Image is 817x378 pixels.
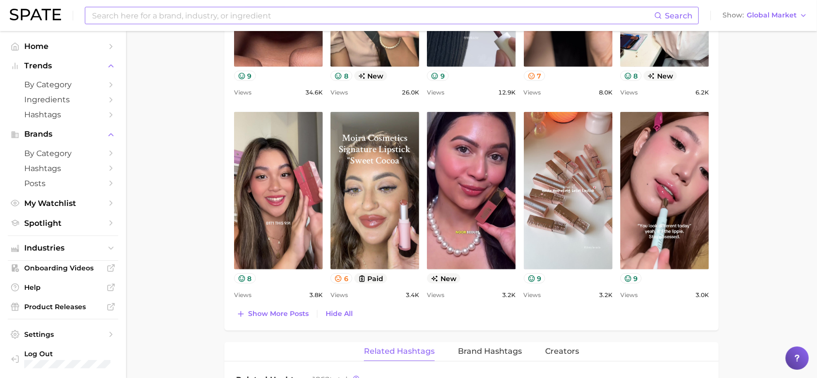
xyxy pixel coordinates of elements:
[8,346,118,371] a: Log out. Currently logged in with e-mail saracespedes@belcorp.biz.
[8,216,118,231] a: Spotlight
[24,330,102,339] span: Settings
[8,261,118,275] a: Onboarding Videos
[695,87,709,98] span: 6.2k
[8,59,118,73] button: Trends
[8,299,118,314] a: Product Releases
[524,87,541,98] span: Views
[427,71,449,81] button: 9
[8,127,118,142] button: Brands
[10,9,61,20] img: SPATE
[8,196,118,211] a: My Watchlist
[24,219,102,228] span: Spotlight
[8,107,118,122] a: Hashtags
[364,347,435,356] span: Related Hashtags
[354,71,388,81] span: new
[8,146,118,161] a: by Category
[24,349,114,358] span: Log Out
[330,273,352,283] button: 6
[330,87,348,98] span: Views
[234,273,256,283] button: 8
[234,289,251,301] span: Views
[24,302,102,311] span: Product Releases
[354,273,388,283] button: paid
[402,87,419,98] span: 26.0k
[24,110,102,119] span: Hashtags
[234,87,251,98] span: Views
[427,273,460,283] span: new
[305,87,323,98] span: 34.6k
[8,161,118,176] a: Hashtags
[323,307,355,320] button: Hide All
[330,289,348,301] span: Views
[24,283,102,292] span: Help
[695,289,709,301] span: 3.0k
[24,80,102,89] span: by Category
[8,327,118,342] a: Settings
[503,289,516,301] span: 3.2k
[234,307,311,321] button: Show more posts
[665,11,692,20] span: Search
[24,130,102,139] span: Brands
[620,87,638,98] span: Views
[24,199,102,208] span: My Watchlist
[747,13,797,18] span: Global Market
[406,289,419,301] span: 3.4k
[524,273,546,283] button: 9
[8,176,118,191] a: Posts
[8,39,118,54] a: Home
[599,289,613,301] span: 3.2k
[24,164,102,173] span: Hashtags
[720,9,810,22] button: ShowGlobal Market
[499,87,516,98] span: 12.9k
[309,289,323,301] span: 3.8k
[458,347,522,356] span: Brand Hashtags
[24,95,102,104] span: Ingredients
[248,310,309,318] span: Show more posts
[8,92,118,107] a: Ingredients
[644,71,677,81] span: new
[8,77,118,92] a: by Category
[24,149,102,158] span: by Category
[330,71,352,81] button: 8
[8,241,118,255] button: Industries
[620,289,638,301] span: Views
[723,13,744,18] span: Show
[524,71,546,81] button: 7
[234,71,256,81] button: 9
[427,289,444,301] span: Views
[24,244,102,252] span: Industries
[599,87,613,98] span: 8.0k
[427,87,444,98] span: Views
[24,62,102,70] span: Trends
[24,264,102,272] span: Onboarding Videos
[620,273,642,283] button: 9
[8,280,118,295] a: Help
[91,7,654,24] input: Search here for a brand, industry, or ingredient
[24,42,102,51] span: Home
[524,289,541,301] span: Views
[24,179,102,188] span: Posts
[545,347,579,356] span: Creators
[620,71,642,81] button: 8
[326,310,353,318] span: Hide All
